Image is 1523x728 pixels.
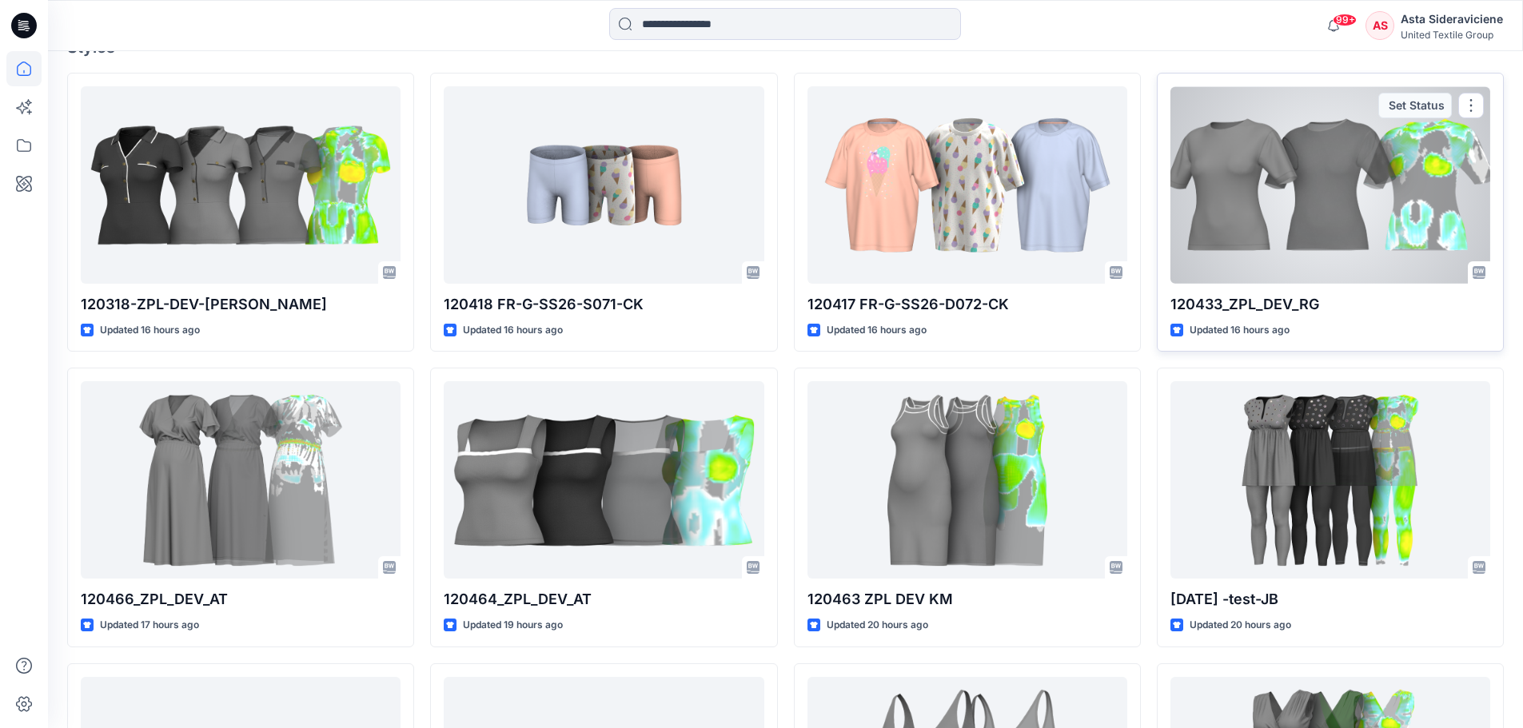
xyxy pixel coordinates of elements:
[827,322,927,339] p: Updated 16 hours ago
[1170,381,1490,579] a: 2025.09.23 -test-JB
[1366,11,1394,40] div: AS
[827,617,928,634] p: Updated 20 hours ago
[1170,588,1490,611] p: [DATE] -test-JB
[444,381,763,579] a: 120464_ZPL_DEV_AT
[1401,29,1503,41] div: United Textile Group
[444,86,763,284] a: 120418 FR-G-SS26-S071-CK
[1170,86,1490,284] a: 120433_ZPL_DEV_RG
[807,588,1127,611] p: 120463 ZPL DEV KM
[807,293,1127,316] p: 120417 FR-G-SS26-D072-CK
[1190,322,1290,339] p: Updated 16 hours ago
[463,322,563,339] p: Updated 16 hours ago
[444,588,763,611] p: 120464_ZPL_DEV_AT
[1333,14,1357,26] span: 99+
[81,588,401,611] p: 120466_ZPL_DEV_AT
[1190,617,1291,634] p: Updated 20 hours ago
[463,617,563,634] p: Updated 19 hours ago
[807,381,1127,579] a: 120463 ZPL DEV KM
[444,293,763,316] p: 120418 FR-G-SS26-S071-CK
[81,86,401,284] a: 120318-ZPL-DEV-BD-JB
[81,293,401,316] p: 120318-ZPL-DEV-[PERSON_NAME]
[1401,10,1503,29] div: Asta Sideraviciene
[807,86,1127,284] a: 120417 FR-G-SS26-D072-CK
[100,322,200,339] p: Updated 16 hours ago
[81,381,401,579] a: 120466_ZPL_DEV_AT
[100,617,199,634] p: Updated 17 hours ago
[1170,293,1490,316] p: 120433_ZPL_DEV_RG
